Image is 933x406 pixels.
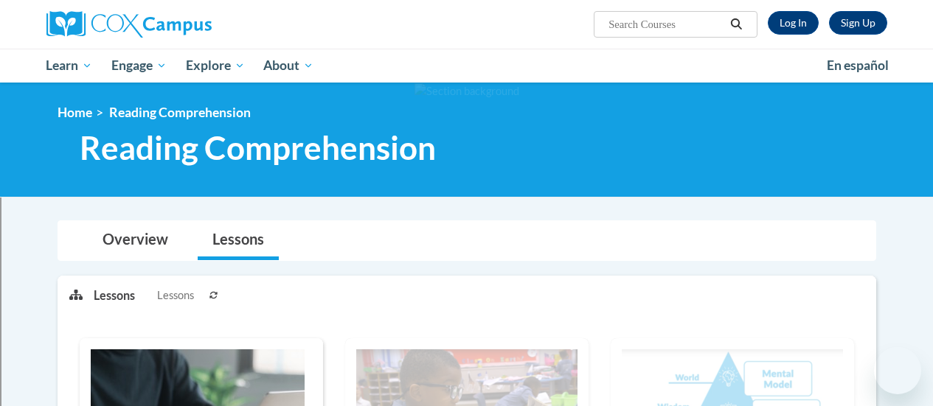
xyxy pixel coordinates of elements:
[186,57,245,74] span: Explore
[58,105,92,120] a: Home
[827,57,889,73] span: En español
[725,15,747,33] button: Search
[176,49,254,83] a: Explore
[80,128,436,167] span: Reading Comprehension
[829,11,887,35] a: Register
[263,57,313,74] span: About
[46,57,92,74] span: Learn
[111,57,167,74] span: Engage
[768,11,819,35] a: Log In
[607,15,725,33] input: Search Courses
[35,49,898,83] div: Main menu
[46,11,212,38] img: Cox Campus
[109,105,251,120] span: Reading Comprehension
[874,347,921,394] iframe: Button to launch messaging window
[817,50,898,81] a: En español
[46,11,312,38] a: Cox Campus
[37,49,103,83] a: Learn
[102,49,176,83] a: Engage
[415,83,519,99] img: Section background
[254,49,323,83] a: About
